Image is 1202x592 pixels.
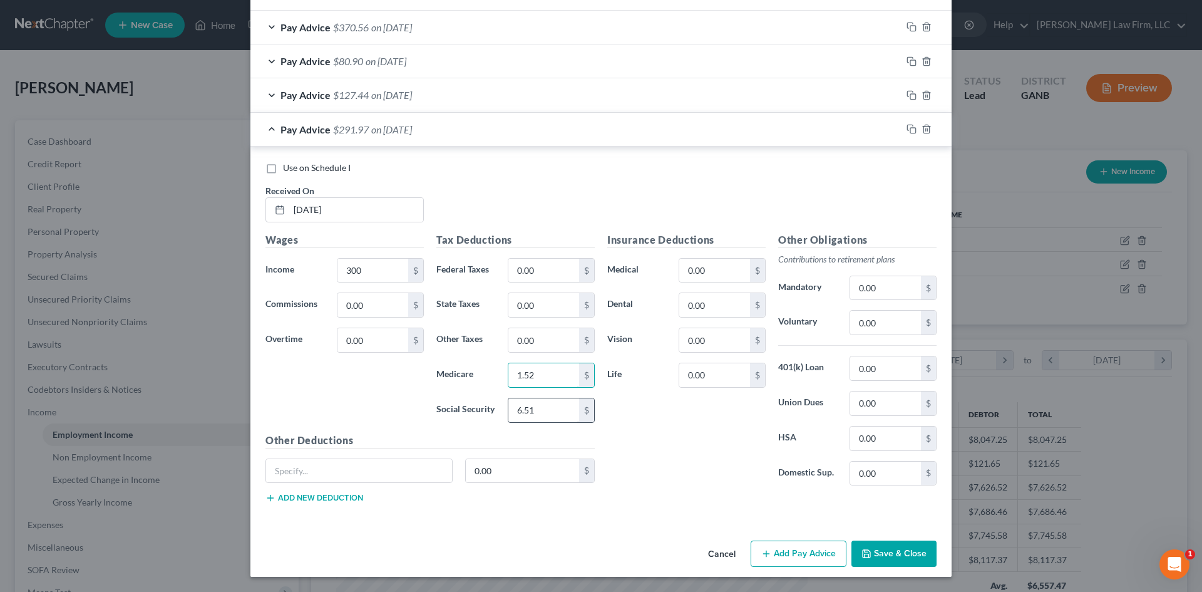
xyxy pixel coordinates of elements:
input: 0.00 [850,311,921,335]
label: Medicare [430,363,501,388]
input: 0.00 [679,363,750,387]
input: 0.00 [466,459,580,483]
input: 0.00 [508,259,579,283]
input: 0.00 [850,427,921,450]
label: Medical [601,258,672,283]
input: 0.00 [508,328,579,352]
input: 0.00 [337,328,408,352]
div: $ [579,293,594,317]
input: 0.00 [508,398,579,422]
div: $ [750,328,765,352]
iframe: Intercom live chat [1159,549,1189,579]
label: Federal Taxes [430,258,501,283]
span: Pay Advice [280,123,331,135]
div: $ [579,328,594,352]
input: 0.00 [337,259,408,283]
div: $ [750,293,765,317]
button: Add Pay Advice [751,541,846,567]
div: $ [921,276,936,300]
div: $ [921,427,936,450]
span: $127.44 [333,89,369,101]
input: Specify... [266,459,452,483]
label: Other Taxes [430,328,501,353]
div: $ [921,462,936,486]
input: 0.00 [508,293,579,317]
p: Contributions to retirement plans [778,253,937,266]
input: 0.00 [508,363,579,387]
h5: Other Deductions [265,433,595,449]
input: MM/DD/YYYY [289,198,423,222]
input: 0.00 [850,392,921,415]
label: HSA [772,426,843,451]
div: $ [579,363,594,387]
span: on [DATE] [371,21,412,33]
h5: Wages [265,232,424,248]
span: Received On [265,185,314,196]
input: 0.00 [679,259,750,283]
div: $ [921,356,936,380]
label: Voluntary [772,310,843,335]
span: Use on Schedule I [283,162,351,173]
span: on [DATE] [371,123,412,135]
label: Social Security [430,398,501,423]
div: $ [579,398,594,422]
div: $ [408,259,423,283]
label: Vision [601,328,672,353]
button: Save & Close [851,541,937,567]
label: Dental [601,293,672,318]
span: 1 [1185,549,1195,559]
button: Add new deduction [265,493,363,503]
span: $370.56 [333,21,369,33]
h5: Tax Deductions [436,232,595,248]
input: 0.00 [850,462,921,486]
span: Pay Advice [280,55,331,67]
label: Domestic Sup. [772,461,843,486]
input: 0.00 [679,328,750,352]
h5: Insurance Deductions [607,232,766,248]
div: $ [921,392,936,415]
span: $291.97 [333,123,369,135]
span: on [DATE] [371,89,412,101]
h5: Other Obligations [778,232,937,248]
span: Income [265,264,294,274]
span: Pay Advice [280,21,331,33]
div: $ [408,328,423,352]
label: State Taxes [430,293,501,318]
label: Commissions [259,293,331,318]
label: Union Dues [772,391,843,416]
label: Mandatory [772,276,843,301]
button: Cancel [698,542,746,567]
div: $ [579,459,594,483]
div: $ [921,311,936,335]
span: $80.90 [333,55,363,67]
input: 0.00 [337,293,408,317]
div: $ [579,259,594,283]
label: Life [601,363,672,388]
input: 0.00 [679,293,750,317]
div: $ [408,293,423,317]
span: on [DATE] [366,55,406,67]
label: 401(k) Loan [772,356,843,381]
input: 0.00 [850,356,921,380]
span: Pay Advice [280,89,331,101]
input: 0.00 [850,276,921,300]
div: $ [750,363,765,387]
div: $ [750,259,765,283]
label: Overtime [259,328,331,353]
